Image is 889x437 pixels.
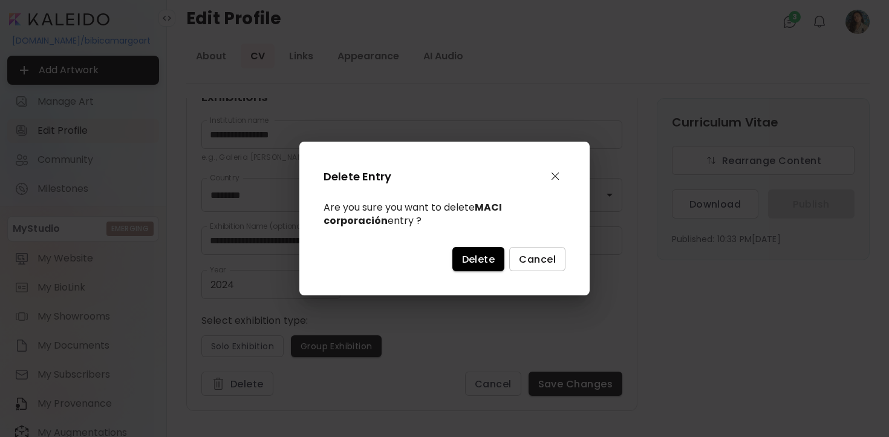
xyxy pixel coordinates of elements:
[509,247,565,271] button: Cancel
[324,201,565,228] div: Are you sure you want to delete entry ?
[519,253,556,266] span: Cancel
[324,200,502,228] strong: MACI corporación
[452,247,505,271] button: Delete
[462,253,495,266] span: Delete
[548,169,562,183] img: close
[545,166,565,186] button: close
[324,168,505,185] h2: Delete Entry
